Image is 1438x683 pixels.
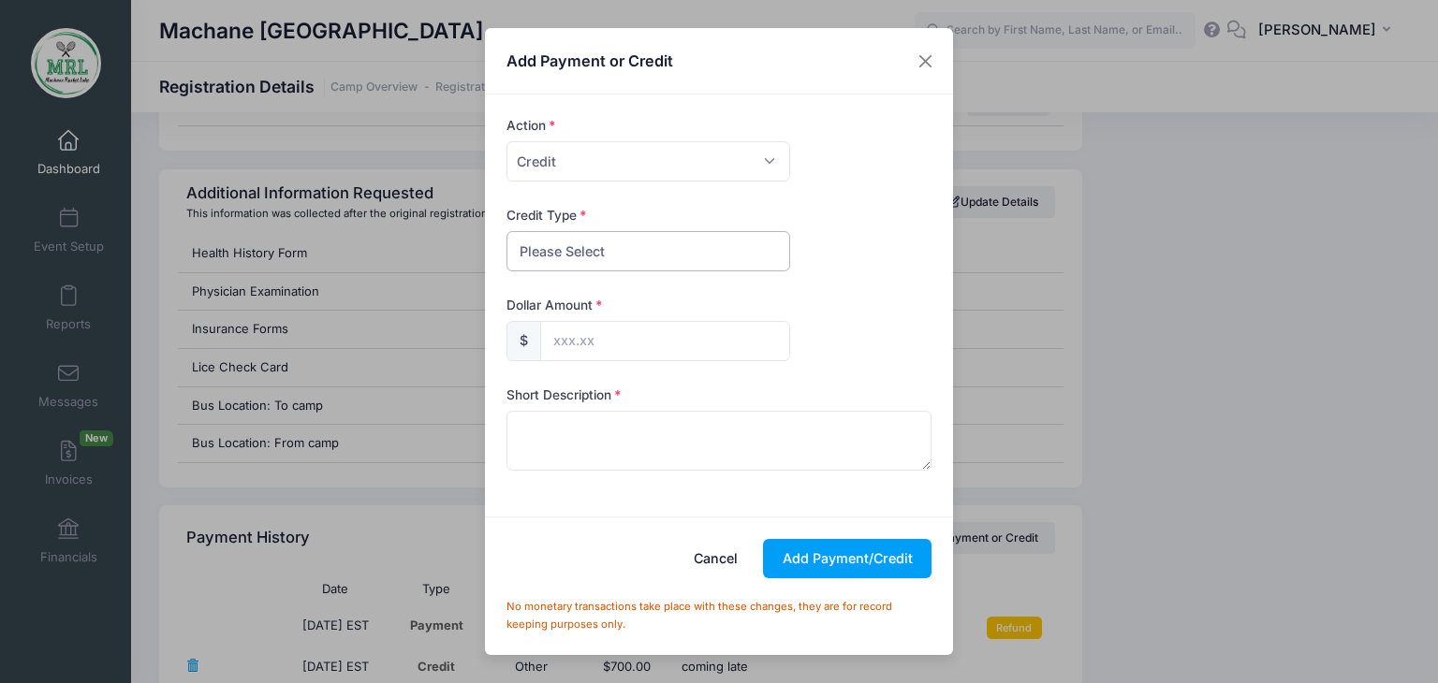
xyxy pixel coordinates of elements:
[763,539,932,579] button: Add Payment/Credit
[506,385,622,404] label: Short Description
[506,206,587,225] label: Credit Type
[506,296,603,314] label: Dollar Amount
[506,50,673,72] h4: Add Payment or Credit
[506,600,892,632] small: No monetary transactions take place with these changes, they are for record keeping purposes only.
[675,539,757,579] button: Cancel
[506,321,541,361] div: $
[909,44,943,78] button: Close
[540,321,790,361] input: xxx.xx
[506,116,556,135] label: Action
